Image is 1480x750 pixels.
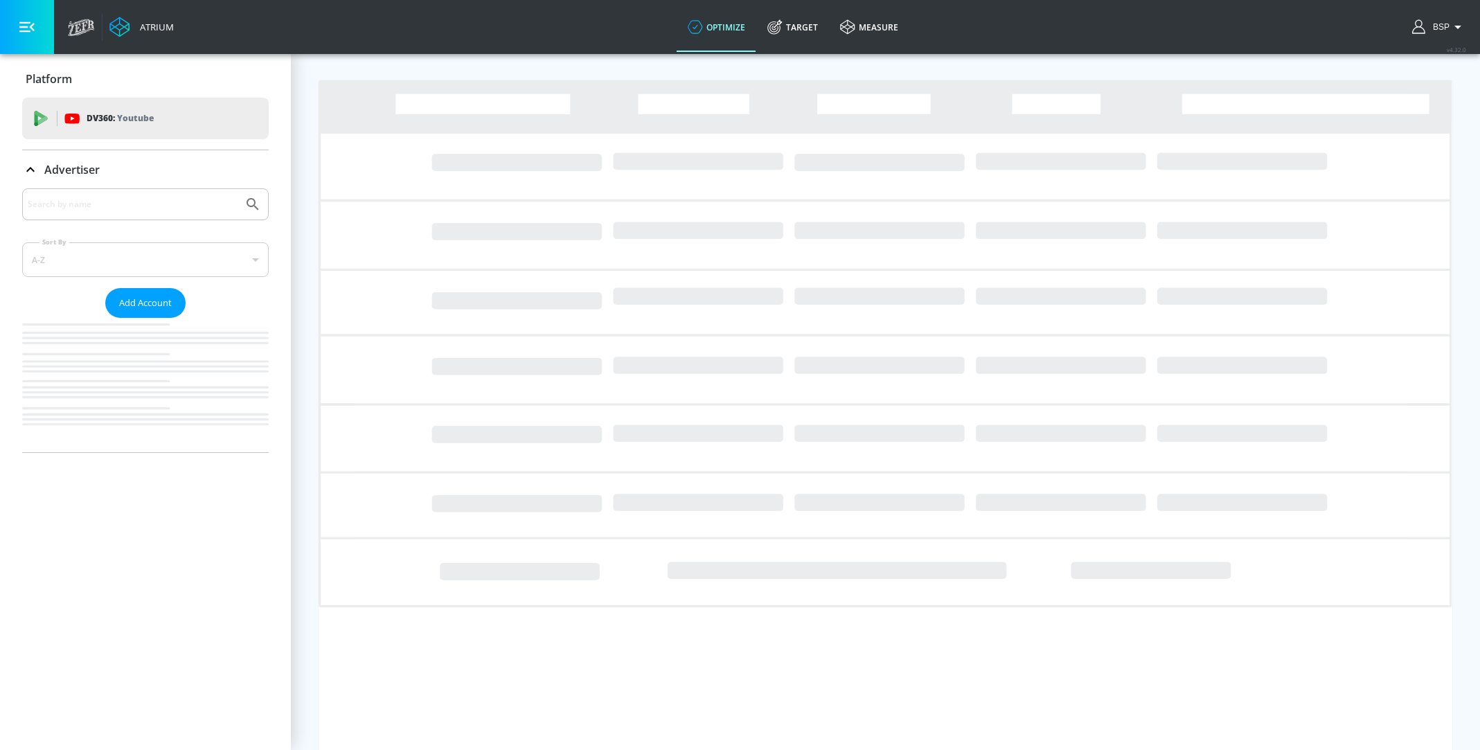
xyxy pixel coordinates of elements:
nav: list of Advertiser [22,318,269,452]
button: BSP [1412,19,1466,35]
div: DV360: Youtube [22,98,269,139]
p: Youtube [117,111,154,125]
p: Platform [26,71,72,87]
div: Advertiser [22,188,269,452]
span: Add Account [119,295,172,311]
a: measure [829,2,909,52]
div: Atrium [134,21,174,33]
p: DV360: [87,111,154,126]
a: Target [756,2,829,52]
a: optimize [677,2,756,52]
p: Advertiser [44,162,100,177]
span: login as: bsp_linking@zefr.com [1427,22,1450,32]
div: Platform [22,60,269,98]
input: Search by name [28,195,238,213]
span: v 4.32.0 [1447,46,1466,53]
a: Atrium [109,17,174,37]
button: Add Account [105,288,186,318]
label: Sort By [39,238,69,247]
div: A-Z [22,242,269,277]
div: Advertiser [22,150,269,189]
